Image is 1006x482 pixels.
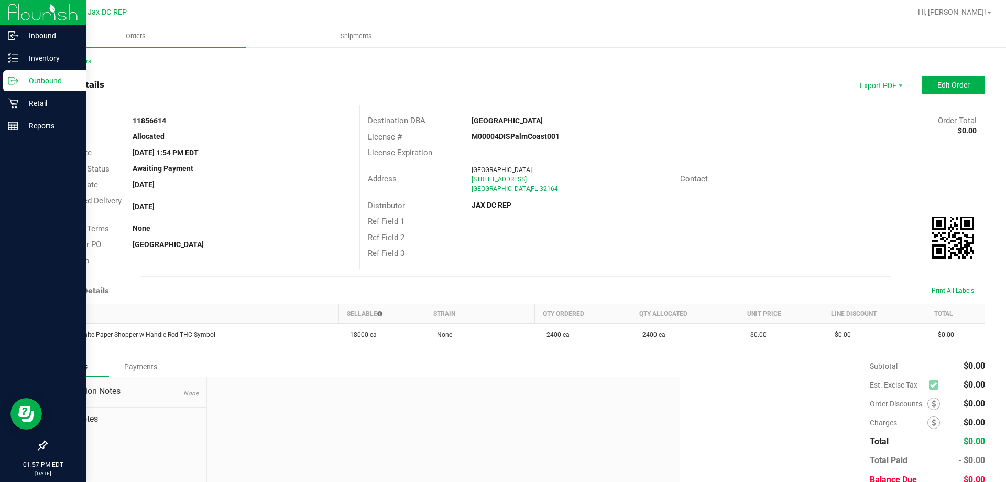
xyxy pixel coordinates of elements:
span: , [530,185,531,192]
strong: [DATE] [133,180,155,189]
inline-svg: Retail [8,98,18,109]
span: Subtotal [870,362,898,370]
th: Qty Ordered [535,304,631,324]
span: SBag - White Paper Shopper w Handle Red THC Symbol [53,331,215,338]
span: $0.00 [745,331,767,338]
th: Qty Allocated [631,304,739,324]
strong: $0.00 [958,126,977,135]
span: 18000 ea [345,331,377,338]
span: 2400 ea [637,331,665,338]
span: $0.00 [964,399,985,409]
span: Destination DBA [368,116,425,125]
span: - $0.00 [958,455,985,465]
inline-svg: Inventory [8,53,18,63]
span: [STREET_ADDRESS] [472,176,527,183]
span: Order Discounts [870,400,927,408]
iframe: Resource center [10,398,42,430]
span: 32164 [540,185,558,192]
span: None [432,331,452,338]
span: Print All Labels [932,287,974,294]
span: License # [368,132,402,142]
th: Item [47,304,339,324]
span: $0.00 [964,417,985,427]
th: Total [926,304,985,324]
inline-svg: Reports [8,121,18,131]
span: [GEOGRAPHIC_DATA] [472,166,532,174]
span: FL [531,185,538,192]
qrcode: 11856614 [932,217,974,259]
span: Charges [870,419,927,427]
strong: JAX DC REP [472,201,511,209]
p: Inventory [18,52,81,65]
span: Ref Field 2 [368,233,404,242]
span: Shipments [326,31,386,41]
span: $0.00 [964,436,985,446]
th: Sellable [338,304,425,324]
span: Total Paid [870,455,907,465]
span: Hi, [PERSON_NAME]! [918,8,986,16]
strong: None [133,224,150,232]
strong: 11856614 [133,116,166,125]
inline-svg: Outbound [8,76,18,86]
th: Unit Price [739,304,823,324]
strong: [GEOGRAPHIC_DATA] [133,240,204,249]
span: Order Notes [54,413,199,425]
span: Requested Delivery Date [54,196,122,218]
p: Outbound [18,74,81,87]
a: Shipments [246,25,466,47]
span: Calculate excise tax [929,378,943,392]
li: Export PDF [849,76,912,94]
span: Contact [680,174,708,184]
span: License Expiration [368,148,432,157]
strong: Awaiting Payment [133,164,193,173]
span: Edit Order [937,81,970,89]
strong: [GEOGRAPHIC_DATA] [472,116,543,125]
span: Address [368,174,397,184]
p: Reports [18,120,81,132]
strong: Allocated [133,132,165,141]
strong: [DATE] [133,202,155,211]
img: Scan me! [932,217,974,259]
div: Payments [109,357,172,376]
span: $0.00 [933,331,954,338]
span: Order Total [938,116,977,125]
span: Distributor [368,201,405,210]
strong: M00004DISPalmCoast001 [472,132,560,141]
span: None [183,390,199,397]
th: Line Discount [823,304,926,324]
p: [DATE] [5,469,81,477]
span: $0.00 [829,331,851,338]
span: Destination Notes [54,385,199,398]
span: 2400 ea [541,331,570,338]
th: Strain [425,304,535,324]
a: Orders [25,25,246,47]
span: Orders [112,31,160,41]
span: $0.00 [964,380,985,390]
p: Inbound [18,29,81,42]
span: Ref Field 3 [368,249,404,258]
strong: [DATE] 1:54 PM EDT [133,148,199,157]
span: Est. Excise Tax [870,381,925,389]
span: Ref Field 1 [368,217,404,226]
span: Total [870,436,889,446]
inline-svg: Inbound [8,30,18,41]
span: $0.00 [964,361,985,371]
span: [GEOGRAPHIC_DATA] [472,185,532,192]
p: 01:57 PM EDT [5,460,81,469]
button: Edit Order [922,76,985,94]
p: Retail [18,97,81,110]
span: Jax DC REP [88,8,127,17]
